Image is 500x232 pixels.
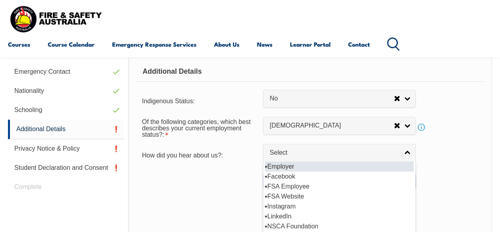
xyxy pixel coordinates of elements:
a: Courses [8,35,30,54]
a: Nationality [8,81,124,100]
li: LinkedIn [265,211,414,221]
a: Additional Details [8,120,124,139]
div: Of the following categories, which best describes your current employment status? is required. [136,113,263,142]
span: How did you hear about us?: [142,152,223,159]
span: Of the following categories, which best describes your current employment status?: [142,118,251,138]
span: Select [270,149,399,157]
a: Learner Portal [290,35,331,54]
li: Instagram [265,201,414,211]
span: No [270,94,394,103]
a: Info [416,122,427,133]
a: Privacy Notice & Policy [8,139,124,158]
li: FSA Website [265,191,414,201]
li: NSCA Foundation [265,221,414,231]
li: Employer [265,161,414,171]
a: About Us [214,35,239,54]
a: News [257,35,272,54]
a: Student Declaration and Consent [8,158,124,177]
div: Additional Details [136,62,485,82]
a: Course Calendar [48,35,95,54]
a: Emergency Contact [8,62,124,81]
li: Facebook [265,171,414,181]
a: Schooling [8,100,124,120]
span: Indigenous Status: [142,98,195,104]
li: FSA Employee [265,181,414,191]
a: Emergency Response Services [112,35,196,54]
span: [DEMOGRAPHIC_DATA] [270,122,394,130]
a: Contact [348,35,370,54]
